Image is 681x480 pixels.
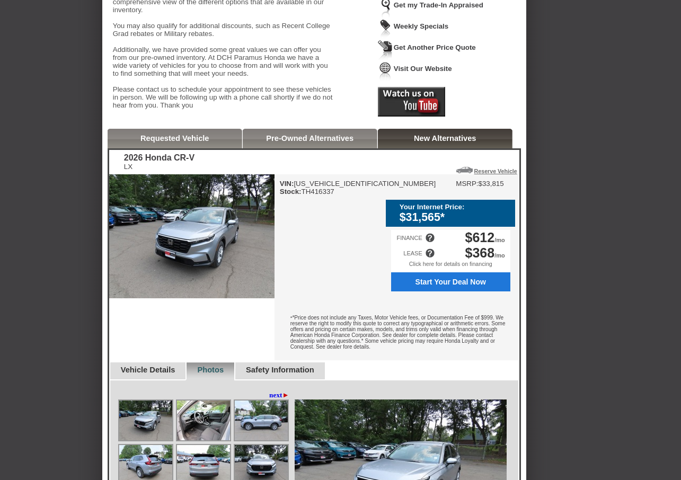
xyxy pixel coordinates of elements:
div: Click here for details on financing [391,261,510,272]
a: Safety Information [246,366,314,374]
a: next► [269,391,289,399]
a: Vehicle Details [121,366,175,374]
img: Icon_WeeklySpecials.png [378,19,393,39]
a: Visit Our Website [394,65,452,73]
a: Pre-Owned Alternatives [266,134,353,143]
div: LEASE [403,250,422,256]
a: Requested Vehicle [140,134,209,143]
a: Get my Trade-In Appraised [394,1,483,9]
img: Icon_ReserveVehicleCar.png [456,167,473,173]
img: Image.aspx [177,401,230,440]
img: Icon_GetQuote.png [378,40,393,60]
img: Image.aspx [235,401,288,440]
a: Photos [197,366,224,374]
b: VIN: [280,180,294,188]
div: FINANCE [396,235,422,241]
span: ► [282,391,289,399]
img: Icon_VisitWebsite.png [378,61,393,81]
div: $31,565* [400,211,510,224]
div: /mo [465,230,505,245]
a: Get Another Price Quote [394,43,476,51]
td: MSRP: [456,180,478,188]
img: 2026 Honda CR-V [109,174,275,298]
a: New Alternatives [414,134,476,143]
span: $368 [465,245,495,260]
td: $33,815 [479,180,504,188]
div: /mo [465,245,505,261]
img: Icon_Youtube2.png [378,87,445,117]
img: Image.aspx [119,401,172,440]
span: $612 [465,230,495,245]
font: *Price does not include any Taxes, Motor Vehicle fees, or Documentation Fee of $999. We reserve t... [290,315,506,350]
a: Reserve Vehicle [474,168,517,174]
div: LX [124,163,194,171]
span: Start Your Deal Now [397,278,505,286]
b: Stock: [280,188,302,195]
div: 2026 Honda CR-V [124,153,194,163]
a: Weekly Specials [394,22,448,30]
div: [US_VEHICLE_IDENTIFICATION_NUMBER] TH416337 [280,180,436,195]
div: Your Internet Price: [400,203,510,211]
